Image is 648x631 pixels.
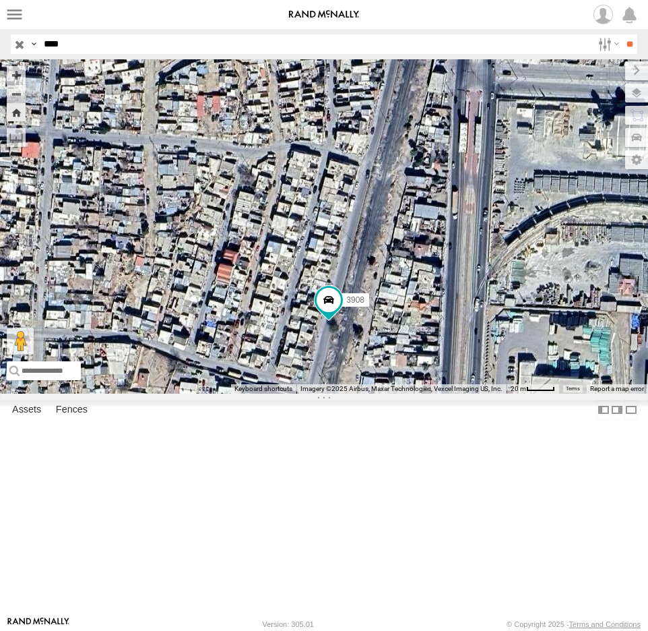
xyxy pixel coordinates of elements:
[49,401,94,420] label: Fences
[511,385,526,392] span: 20 m
[625,150,648,169] label: Map Settings
[7,66,26,84] button: Zoom in
[5,401,48,420] label: Assets
[566,386,580,391] a: Terms
[7,128,26,147] label: Measure
[300,385,503,392] span: Imagery ©2025 Airbus, Maxar Technologies, Vexcel Imaging US, Inc.
[7,103,26,121] button: Zoom Home
[7,84,26,103] button: Zoom out
[7,328,34,355] button: Drag Pegman onto the map to open Street View
[507,620,641,628] div: © Copyright 2025 -
[610,400,624,420] label: Dock Summary Table to the Right
[234,384,292,394] button: Keyboard shortcuts
[7,618,69,631] a: Visit our Website
[289,10,359,20] img: rand-logo.svg
[569,620,641,628] a: Terms and Conditions
[346,295,364,305] span: 3908
[28,34,39,54] label: Search Query
[624,400,638,420] label: Hide Summary Table
[597,400,610,420] label: Dock Summary Table to the Left
[590,385,644,392] a: Report a map error
[593,34,622,54] label: Search Filter Options
[507,384,559,394] button: Map Scale: 20 m per 39 pixels
[263,620,314,628] div: Version: 305.01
